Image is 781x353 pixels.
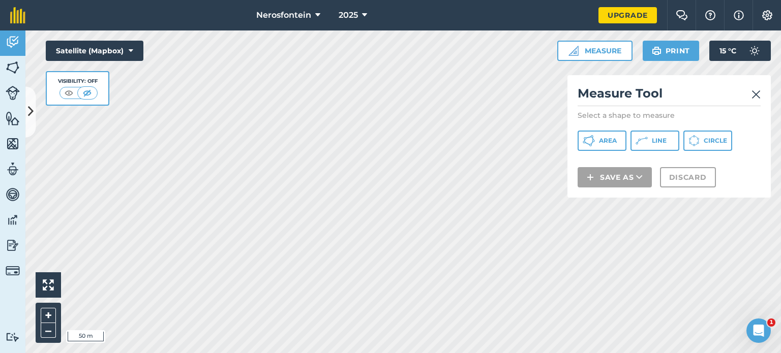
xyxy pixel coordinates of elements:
img: svg+xml;base64,PHN2ZyB4bWxucz0iaHR0cDovL3d3dy53My5vcmcvMjAwMC9zdmciIHdpZHRoPSI1MCIgaGVpZ2h0PSI0MC... [63,88,75,98]
span: Area [599,137,617,145]
span: Line [652,137,667,145]
button: Satellite (Mapbox) [46,41,143,61]
img: A question mark icon [704,10,716,20]
button: Print [643,41,700,61]
a: Upgrade [598,7,657,23]
img: svg+xml;base64,PD94bWwgdmVyc2lvbj0iMS4wIiBlbmNvZGluZz0idXRmLTgiPz4KPCEtLSBHZW5lcmF0b3I6IEFkb2JlIE... [6,332,20,342]
button: Circle [683,131,732,151]
button: + [41,308,56,323]
img: svg+xml;base64,PHN2ZyB4bWxucz0iaHR0cDovL3d3dy53My5vcmcvMjAwMC9zdmciIHdpZHRoPSI1NiIgaGVpZ2h0PSI2MC... [6,136,20,151]
img: svg+xml;base64,PHN2ZyB4bWxucz0iaHR0cDovL3d3dy53My5vcmcvMjAwMC9zdmciIHdpZHRoPSIyMiIgaGVpZ2h0PSIzMC... [752,88,761,101]
img: svg+xml;base64,PHN2ZyB4bWxucz0iaHR0cDovL3d3dy53My5vcmcvMjAwMC9zdmciIHdpZHRoPSIxNCIgaGVpZ2h0PSIyNC... [587,171,594,183]
button: Line [630,131,679,151]
button: Save as [578,167,652,187]
p: Select a shape to measure [578,110,761,120]
img: fieldmargin Logo [10,7,25,23]
img: Four arrows, one pointing top left, one top right, one bottom right and the last bottom left [43,279,54,291]
h2: Measure Tool [578,85,761,106]
div: Visibility: Off [58,77,98,85]
button: Area [578,131,626,151]
span: Nerosfontein [256,9,311,21]
img: svg+xml;base64,PD94bWwgdmVyc2lvbj0iMS4wIiBlbmNvZGluZz0idXRmLTgiPz4KPCEtLSBHZW5lcmF0b3I6IEFkb2JlIE... [6,264,20,278]
img: svg+xml;base64,PHN2ZyB4bWxucz0iaHR0cDovL3d3dy53My5vcmcvMjAwMC9zdmciIHdpZHRoPSIxNyIgaGVpZ2h0PSIxNy... [734,9,744,21]
img: svg+xml;base64,PHN2ZyB4bWxucz0iaHR0cDovL3d3dy53My5vcmcvMjAwMC9zdmciIHdpZHRoPSI1NiIgaGVpZ2h0PSI2MC... [6,60,20,75]
button: 15 °C [709,41,771,61]
img: svg+xml;base64,PD94bWwgdmVyc2lvbj0iMS4wIiBlbmNvZGluZz0idXRmLTgiPz4KPCEtLSBHZW5lcmF0b3I6IEFkb2JlIE... [744,41,765,61]
img: svg+xml;base64,PD94bWwgdmVyc2lvbj0iMS4wIiBlbmNvZGluZz0idXRmLTgiPz4KPCEtLSBHZW5lcmF0b3I6IEFkb2JlIE... [6,86,20,100]
button: Discard [660,167,716,187]
span: 15 ° C [719,41,736,61]
img: svg+xml;base64,PHN2ZyB4bWxucz0iaHR0cDovL3d3dy53My5vcmcvMjAwMC9zdmciIHdpZHRoPSI1MCIgaGVpZ2h0PSI0MC... [81,88,94,98]
img: Ruler icon [568,46,579,56]
span: 1 [767,318,775,327]
button: – [41,323,56,338]
button: Measure [557,41,633,61]
img: svg+xml;base64,PD94bWwgdmVyc2lvbj0iMS4wIiBlbmNvZGluZz0idXRmLTgiPz4KPCEtLSBHZW5lcmF0b3I6IEFkb2JlIE... [6,162,20,177]
span: Circle [704,137,727,145]
img: svg+xml;base64,PD94bWwgdmVyc2lvbj0iMS4wIiBlbmNvZGluZz0idXRmLTgiPz4KPCEtLSBHZW5lcmF0b3I6IEFkb2JlIE... [6,35,20,50]
img: svg+xml;base64,PHN2ZyB4bWxucz0iaHR0cDovL3d3dy53My5vcmcvMjAwMC9zdmciIHdpZHRoPSIxOSIgaGVpZ2h0PSIyNC... [652,45,662,57]
img: svg+xml;base64,PHN2ZyB4bWxucz0iaHR0cDovL3d3dy53My5vcmcvMjAwMC9zdmciIHdpZHRoPSI1NiIgaGVpZ2h0PSI2MC... [6,111,20,126]
img: A cog icon [761,10,773,20]
span: 2025 [339,9,358,21]
img: svg+xml;base64,PD94bWwgdmVyc2lvbj0iMS4wIiBlbmNvZGluZz0idXRmLTgiPz4KPCEtLSBHZW5lcmF0b3I6IEFkb2JlIE... [6,212,20,228]
img: svg+xml;base64,PD94bWwgdmVyc2lvbj0iMS4wIiBlbmNvZGluZz0idXRmLTgiPz4KPCEtLSBHZW5lcmF0b3I6IEFkb2JlIE... [6,238,20,253]
img: svg+xml;base64,PD94bWwgdmVyc2lvbj0iMS4wIiBlbmNvZGluZz0idXRmLTgiPz4KPCEtLSBHZW5lcmF0b3I6IEFkb2JlIE... [6,187,20,202]
img: Two speech bubbles overlapping with the left bubble in the forefront [676,10,688,20]
iframe: Intercom live chat [746,318,771,343]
